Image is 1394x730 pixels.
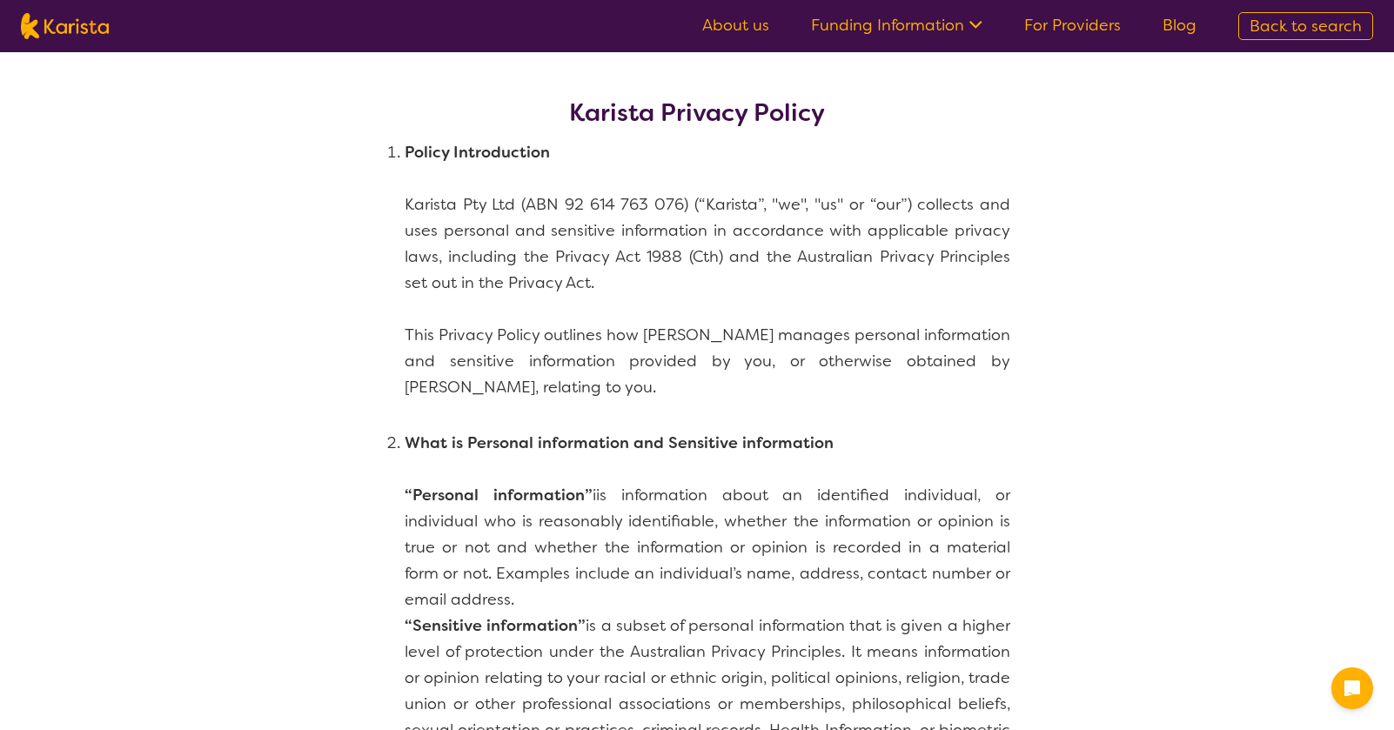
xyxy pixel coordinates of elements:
[405,142,550,163] b: Policy Introduction
[405,615,586,636] b: “Sensitive information”
[21,13,109,39] img: Karista logo
[811,15,982,36] a: Funding Information
[405,191,1010,296] p: Karista Pty Ltd (ABN 92 614 763 076) (“Karista”, "we", "us" or “our”) collects and uses personal ...
[1163,15,1196,36] a: Blog
[405,432,834,453] b: What is Personal information and Sensitive information
[405,485,593,506] b: “Personal information”
[405,322,1010,400] p: This Privacy Policy outlines how [PERSON_NAME] manages personal information and sensitive informa...
[1250,16,1362,37] span: Back to search
[405,482,1010,613] p: iis information about an identified individual, or individual who is reasonably identifiable, whe...
[702,15,769,36] a: About us
[1024,15,1121,36] a: For Providers
[1238,12,1373,40] a: Back to search
[569,97,825,129] h2: Karista Privacy Policy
